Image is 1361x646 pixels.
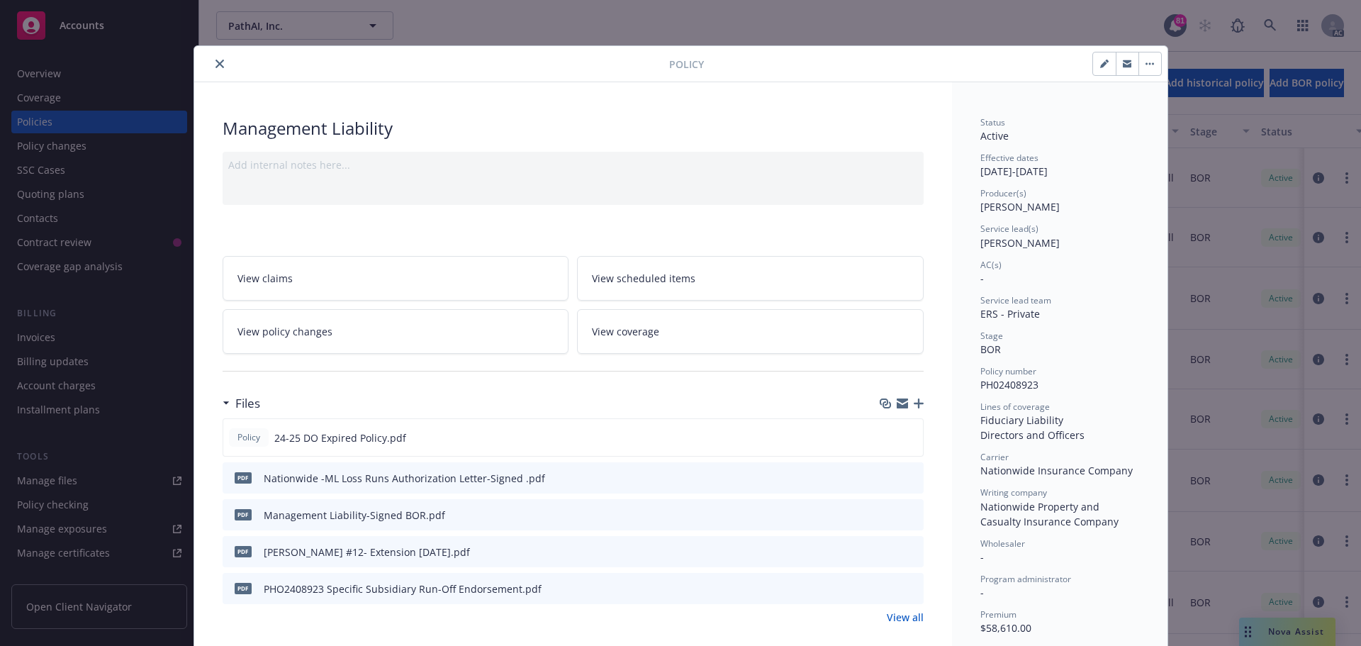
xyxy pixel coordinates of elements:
div: Files [223,394,260,413]
span: View coverage [592,324,659,339]
div: [DATE] - [DATE] [980,152,1139,179]
span: View policy changes [237,324,332,339]
span: $58,610.00 [980,621,1031,635]
span: - [980,272,984,285]
span: pdf [235,472,252,483]
button: preview file [905,508,918,523]
span: Carrier [980,451,1009,463]
button: download file [883,581,894,596]
div: PHO2408923 Specific Subsidiary Run-Off Endorsement.pdf [264,581,542,596]
div: Management Liability-Signed BOR.pdf [264,508,445,523]
span: Policy [235,431,263,444]
span: View scheduled items [592,271,695,286]
span: pdf [235,509,252,520]
span: Wholesaler [980,538,1025,550]
a: View coverage [577,309,924,354]
button: preview file [905,581,918,596]
div: [PERSON_NAME] #12- Extension [DATE].pdf [264,545,470,559]
span: View claims [237,271,293,286]
button: download file [883,545,894,559]
span: [PERSON_NAME] [980,200,1060,213]
a: View claims [223,256,569,301]
button: close [211,55,228,72]
button: preview file [905,471,918,486]
span: BOR [980,343,1001,356]
span: ERS - Private [980,307,1040,321]
button: download file [883,508,894,523]
h3: Files [235,394,260,413]
button: preview file [905,545,918,559]
span: Producer(s) [980,187,1026,199]
span: Service lead team [980,294,1051,306]
div: Management Liability [223,116,924,140]
div: Nationwide -ML Loss Runs Authorization Letter-Signed .pdf [264,471,545,486]
span: Lines of coverage [980,401,1050,413]
span: [PERSON_NAME] [980,236,1060,250]
span: Effective dates [980,152,1038,164]
a: View policy changes [223,309,569,354]
span: - [980,586,984,599]
button: download file [882,430,893,445]
span: - [980,550,984,564]
span: Writing company [980,486,1047,499]
span: PH02408923 [980,378,1038,391]
span: Stage [980,330,1003,342]
div: Add internal notes here... [228,157,918,172]
span: Nationwide Insurance Company [980,464,1133,477]
button: preview file [904,430,917,445]
span: pdf [235,546,252,557]
a: View scheduled items [577,256,924,301]
a: View all [887,610,924,625]
span: Program administrator [980,573,1071,585]
span: Service lead(s) [980,223,1038,235]
span: AC(s) [980,259,1002,271]
span: Nationwide Property and Casualty Insurance Company [980,500,1119,528]
span: pdf [235,583,252,594]
div: Fiduciary Liability [980,413,1139,428]
span: Policy [669,57,704,72]
div: Directors and Officers [980,428,1139,442]
span: Status [980,116,1005,128]
span: Policy number [980,365,1036,377]
span: Premium [980,608,1016,620]
button: download file [883,471,894,486]
span: 24-25 DO Expired Policy.pdf [274,430,406,445]
span: Active [980,129,1009,143]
